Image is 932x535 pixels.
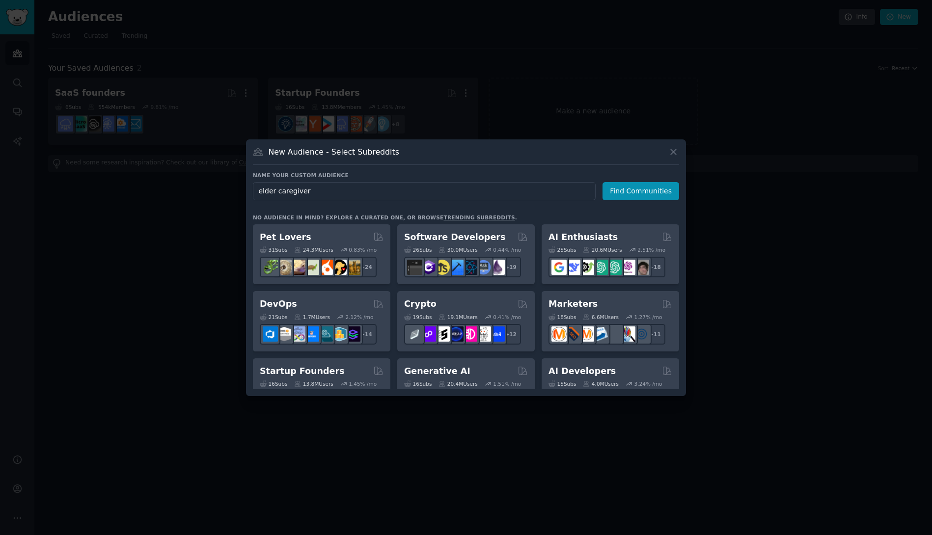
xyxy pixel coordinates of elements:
h2: Pet Lovers [260,231,311,243]
h2: Generative AI [404,365,470,377]
img: software [407,260,422,275]
div: 4.0M Users [583,380,619,387]
h3: New Audience - Select Subreddits [269,147,399,157]
h2: Software Developers [404,231,505,243]
img: aws_cdk [331,326,347,342]
img: iOSProgramming [448,260,464,275]
div: 19.1M Users [439,314,477,321]
img: OnlineMarketing [634,326,649,342]
div: 24.3M Users [294,246,333,253]
div: 18 Sub s [548,314,576,321]
div: 31 Sub s [260,246,287,253]
img: dogbreed [345,260,360,275]
img: DevOpsLinks [304,326,319,342]
img: ballpython [276,260,292,275]
img: chatgpt_promptDesign [593,260,608,275]
div: 16 Sub s [260,380,287,387]
div: 30.0M Users [439,246,477,253]
img: ArtificalIntelligence [634,260,649,275]
div: + 24 [356,257,377,277]
div: 13.8M Users [294,380,333,387]
img: leopardgeckos [290,260,305,275]
div: 6.6M Users [583,314,619,321]
div: 19 Sub s [404,314,432,321]
img: turtle [304,260,319,275]
div: 0.44 % /mo [493,246,521,253]
img: bigseo [565,326,580,342]
img: csharp [421,260,436,275]
div: + 19 [500,257,521,277]
h2: Crypto [404,298,437,310]
div: + 14 [356,324,377,345]
a: trending subreddits [443,214,515,220]
img: ethfinance [407,326,422,342]
img: web3 [448,326,464,342]
h2: AI Enthusiasts [548,231,618,243]
img: platformengineering [318,326,333,342]
img: 0xPolygon [421,326,436,342]
img: chatgpt_prompts_ [606,260,622,275]
img: content_marketing [551,326,567,342]
img: defi_ [490,326,505,342]
div: No audience in mind? Explore a curated one, or browse . [253,214,517,221]
img: AWS_Certified_Experts [276,326,292,342]
img: GoogleGeminiAI [551,260,567,275]
div: 1.7M Users [294,314,330,321]
div: + 12 [500,324,521,345]
img: herpetology [263,260,278,275]
h2: DevOps [260,298,297,310]
h3: Name your custom audience [253,172,679,179]
img: CryptoNews [476,326,491,342]
div: 16 Sub s [404,380,432,387]
img: learnjavascript [435,260,450,275]
img: AskComputerScience [476,260,491,275]
div: 1.45 % /mo [349,380,377,387]
img: PlatformEngineers [345,326,360,342]
div: + 11 [645,324,665,345]
img: googleads [606,326,622,342]
h2: Startup Founders [260,365,344,377]
div: 26 Sub s [404,246,432,253]
div: 25 Sub s [548,246,576,253]
img: Docker_DevOps [290,326,305,342]
img: PetAdvice [331,260,347,275]
div: 1.27 % /mo [634,314,662,321]
div: 0.83 % /mo [349,246,377,253]
div: + 18 [645,257,665,277]
div: 20.4M Users [439,380,477,387]
img: cockatiel [318,260,333,275]
img: OpenAIDev [620,260,635,275]
div: 20.6M Users [583,246,622,253]
div: 1.51 % /mo [493,380,521,387]
img: defiblockchain [462,326,477,342]
img: ethstaker [435,326,450,342]
div: 21 Sub s [260,314,287,321]
img: AskMarketing [579,326,594,342]
button: Find Communities [603,182,679,200]
img: MarketingResearch [620,326,635,342]
img: azuredevops [263,326,278,342]
input: Pick a short name, like "Digital Marketers" or "Movie-Goers" [253,182,596,200]
img: DeepSeek [565,260,580,275]
div: 15 Sub s [548,380,576,387]
img: AItoolsCatalog [579,260,594,275]
div: 3.24 % /mo [634,380,662,387]
div: 2.12 % /mo [346,314,374,321]
img: reactnative [462,260,477,275]
img: Emailmarketing [593,326,608,342]
div: 2.51 % /mo [637,246,665,253]
div: 0.41 % /mo [493,314,521,321]
h2: AI Developers [548,365,616,377]
img: elixir [490,260,505,275]
h2: Marketers [548,298,598,310]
